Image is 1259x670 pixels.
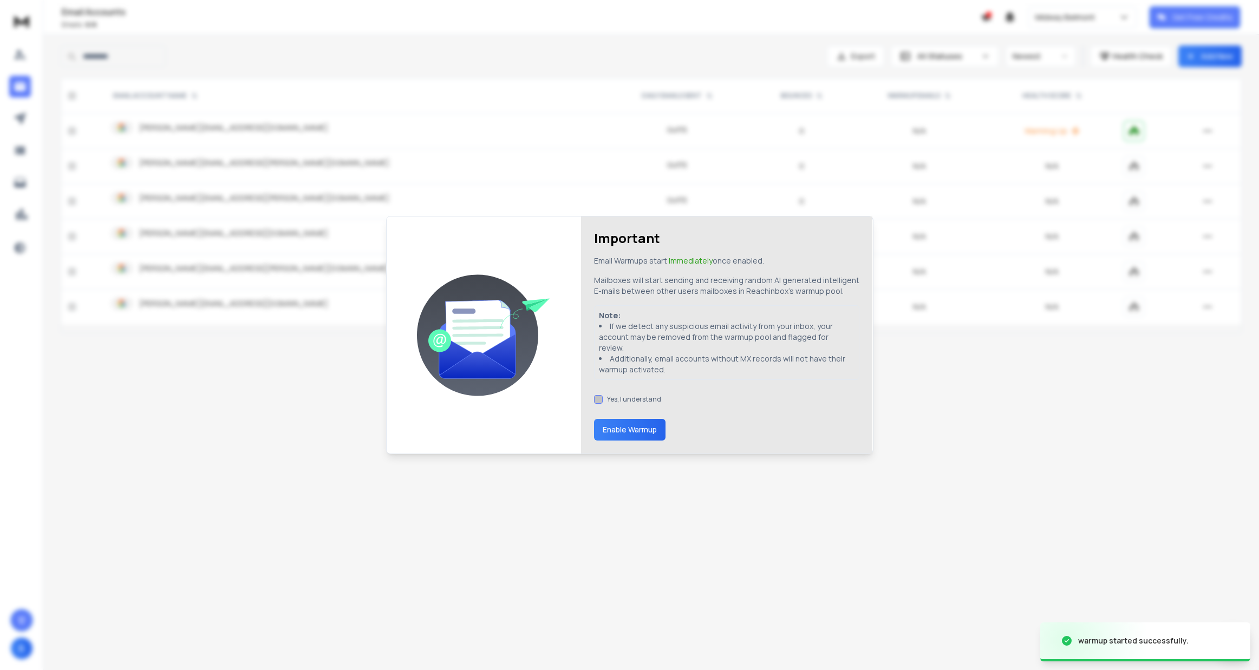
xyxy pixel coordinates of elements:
p: Email Warmups start once enabled. [594,255,764,266]
span: Immediately [669,255,713,266]
li: If we detect any suspicious email activity from your inbox, your account may be removed from the ... [599,321,855,353]
p: Mailboxes will start sending and receiving random AI generated intelligent E-mails between other ... [594,275,860,297]
li: Additionally, email accounts without MX records will not have their warmup activated. [599,353,855,375]
label: Yes, I understand [607,395,661,404]
button: Enable Warmup [594,419,666,441]
h1: Important [594,229,660,247]
p: Note: [599,310,855,321]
